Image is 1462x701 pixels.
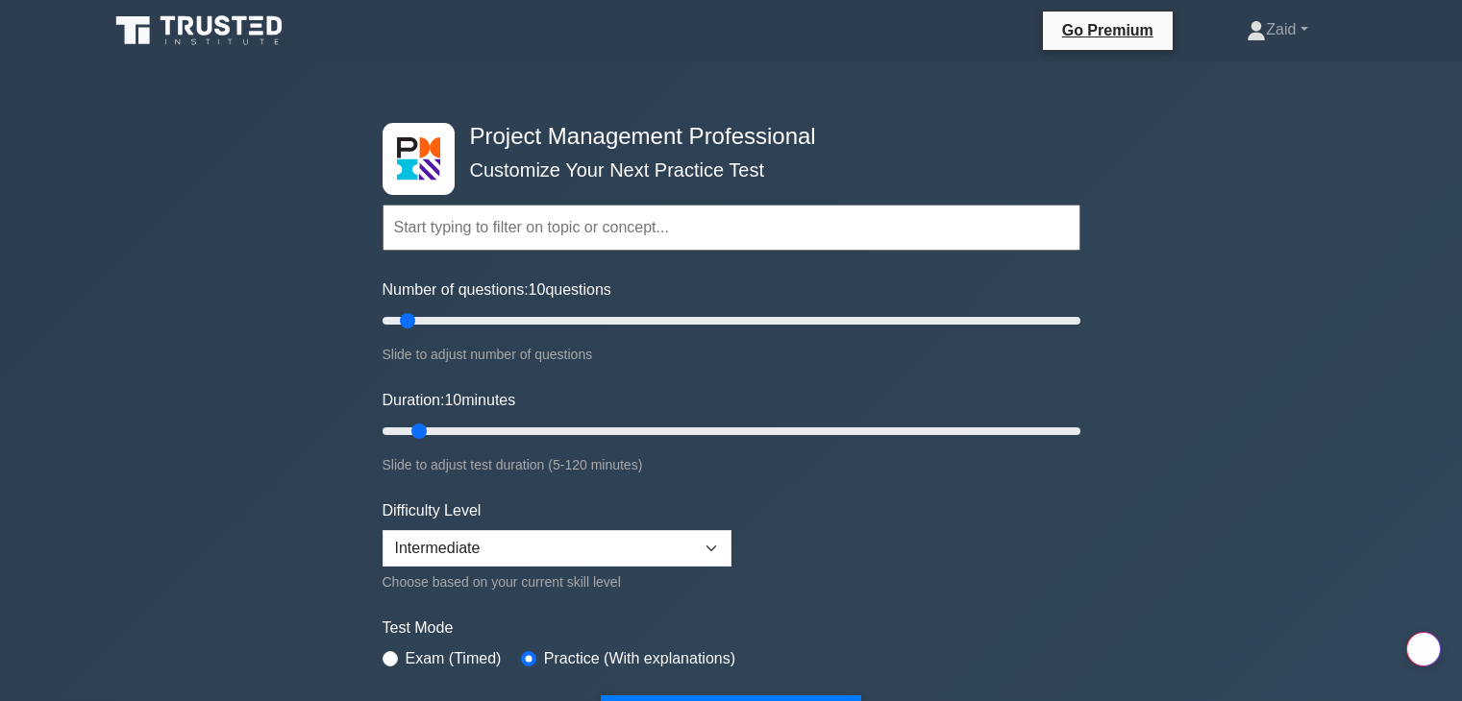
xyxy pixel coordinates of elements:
[383,343,1080,366] div: Slide to adjust number of questions
[383,616,1080,640] label: Test Mode
[406,647,502,670] label: Exam (Timed)
[1051,18,1165,42] a: Go Premium
[1201,11,1353,49] a: Zaid
[383,389,516,412] label: Duration: minutes
[383,278,611,302] label: Number of questions: questions
[383,453,1080,476] div: Slide to adjust test duration (5-120 minutes)
[462,123,986,151] h4: Project Management Professional
[444,392,461,408] span: 10
[383,570,731,593] div: Choose based on your current skill level
[529,281,546,298] span: 10
[544,647,735,670] label: Practice (With explanations)
[383,205,1080,251] input: Start typing to filter on topic or concept...
[383,499,482,522] label: Difficulty Level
